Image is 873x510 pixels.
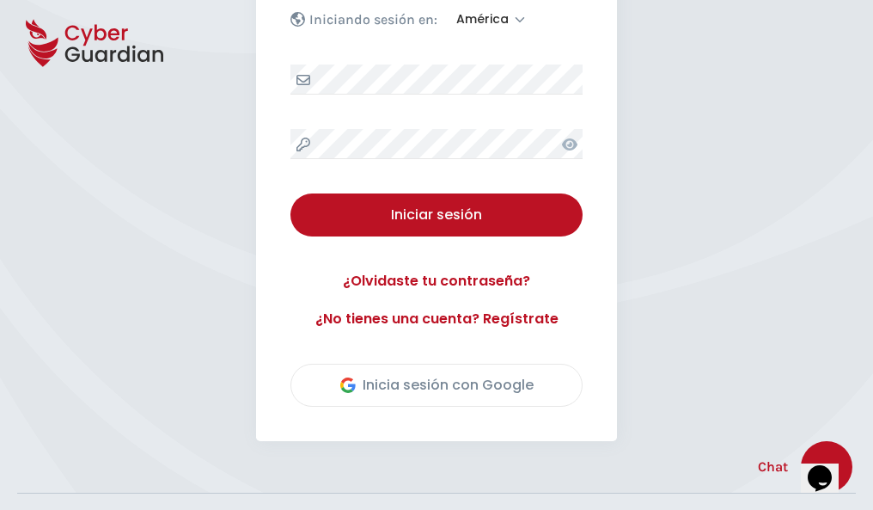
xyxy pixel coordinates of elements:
span: Chat [758,457,788,477]
iframe: chat widget [801,441,856,493]
div: Inicia sesión con Google [340,375,534,396]
button: Iniciar sesión [290,194,583,237]
a: ¿Olvidaste tu contraseña? [290,271,583,292]
button: Inicia sesión con Google [290,364,583,407]
div: Iniciar sesión [303,205,570,225]
a: ¿No tienes una cuenta? Regístrate [290,309,583,329]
